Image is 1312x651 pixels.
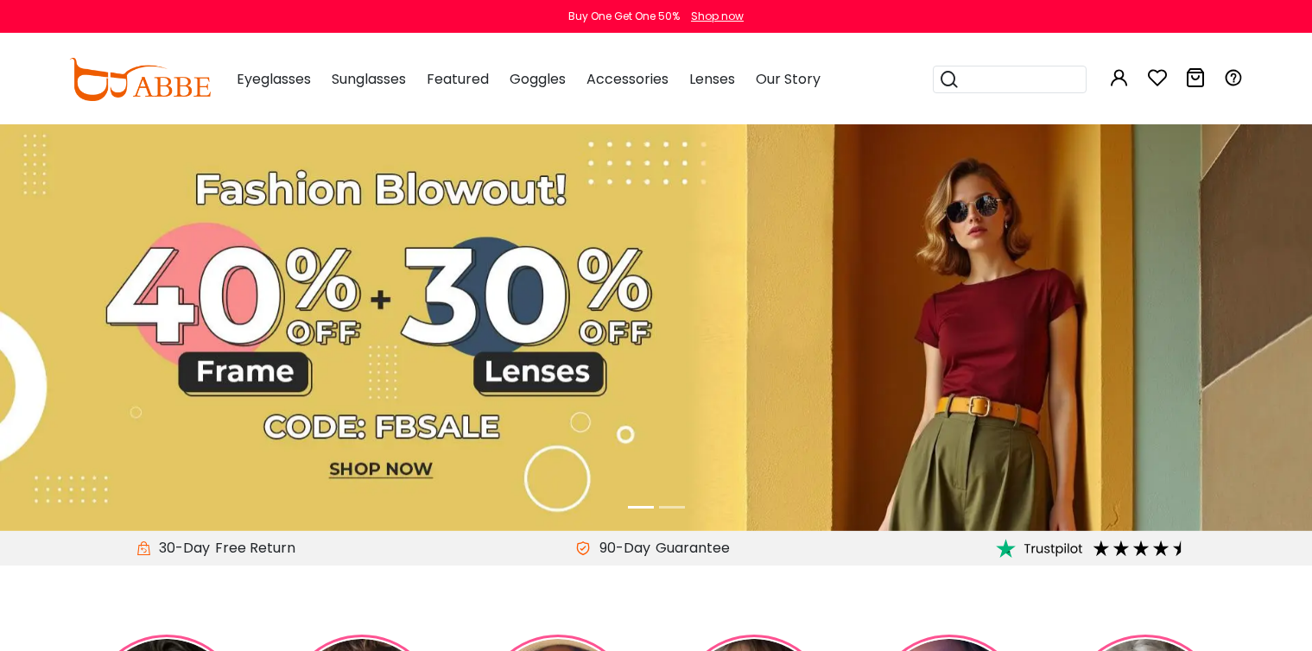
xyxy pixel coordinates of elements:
[586,69,669,89] span: Accessories
[332,69,406,89] span: Sunglasses
[650,538,735,559] div: Guarantee
[237,69,311,89] span: Eyeglasses
[691,9,744,24] div: Shop now
[69,58,211,101] img: abbeglasses.com
[682,9,744,23] a: Shop now
[427,69,489,89] span: Featured
[150,538,210,559] span: 30-Day
[756,69,821,89] span: Our Story
[591,538,650,559] span: 90-Day
[510,69,566,89] span: Goggles
[210,538,301,559] div: Free Return
[568,9,680,24] div: Buy One Get One 50%
[689,69,735,89] span: Lenses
